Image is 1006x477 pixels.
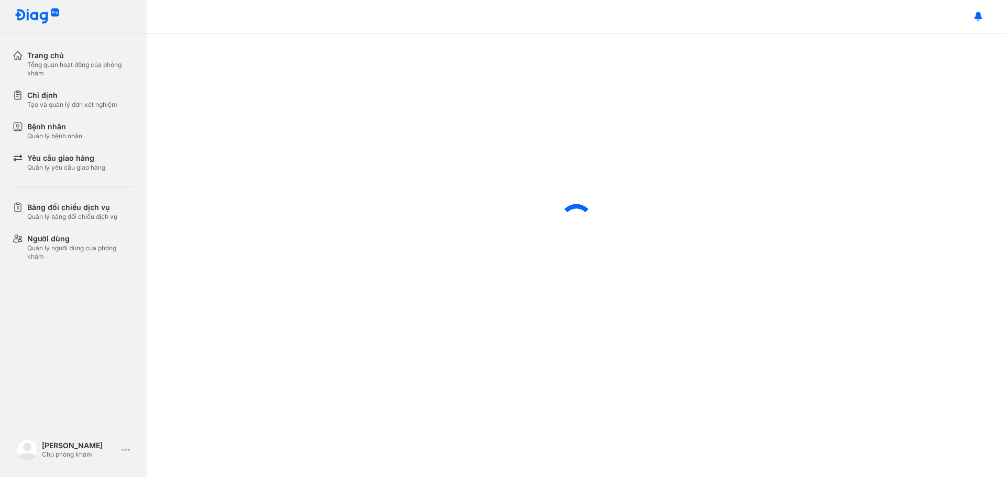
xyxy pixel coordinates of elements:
div: Yêu cầu giao hàng [27,153,105,163]
div: [PERSON_NAME] [42,441,117,450]
div: Quản lý bảng đối chiếu dịch vụ [27,213,117,221]
div: Quản lý bệnh nhân [27,132,82,140]
div: Chủ phòng khám [42,450,117,459]
div: Chỉ định [27,90,117,101]
div: Tổng quan hoạt động của phòng khám [27,61,134,77]
div: Bảng đối chiếu dịch vụ [27,202,117,213]
div: Quản lý người dùng của phòng khám [27,244,134,261]
div: Tạo và quản lý đơn xét nghiệm [27,101,117,109]
div: Trang chủ [27,50,134,61]
div: Bệnh nhân [27,121,82,132]
div: Người dùng [27,234,134,244]
div: Quản lý yêu cầu giao hàng [27,163,105,172]
img: logo [17,439,38,460]
img: logo [15,8,60,25]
